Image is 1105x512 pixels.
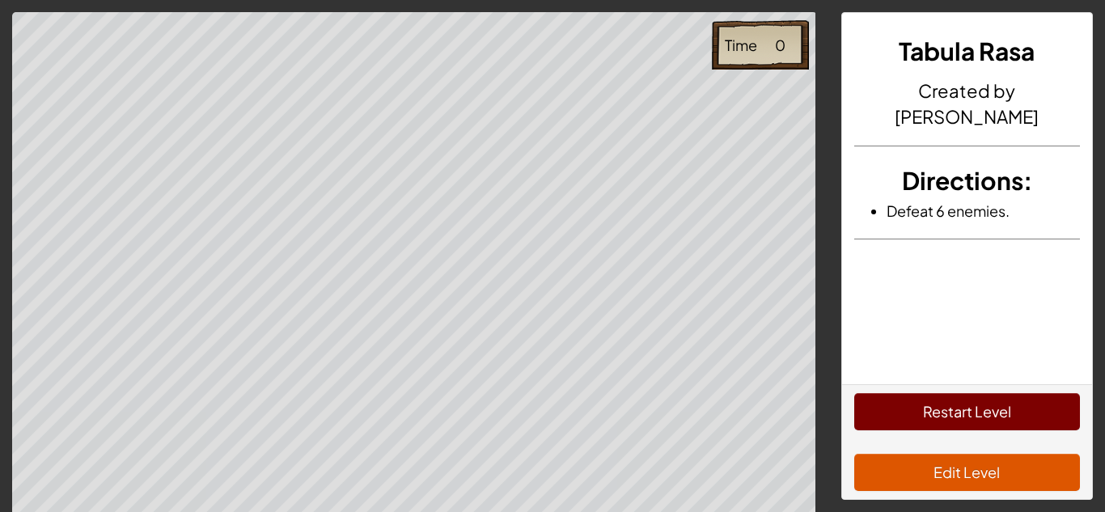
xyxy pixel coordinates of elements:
h3: : [854,163,1081,199]
div: Time [725,33,757,57]
button: Restart Level [854,393,1081,430]
li: Defeat 6 enemies. [887,199,1081,222]
h4: Created by [PERSON_NAME] [854,78,1081,129]
span: Directions [902,165,1023,196]
div: 0 [775,33,785,57]
h3: Tabula Rasa [854,33,1081,70]
button: Edit Level [854,454,1081,491]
